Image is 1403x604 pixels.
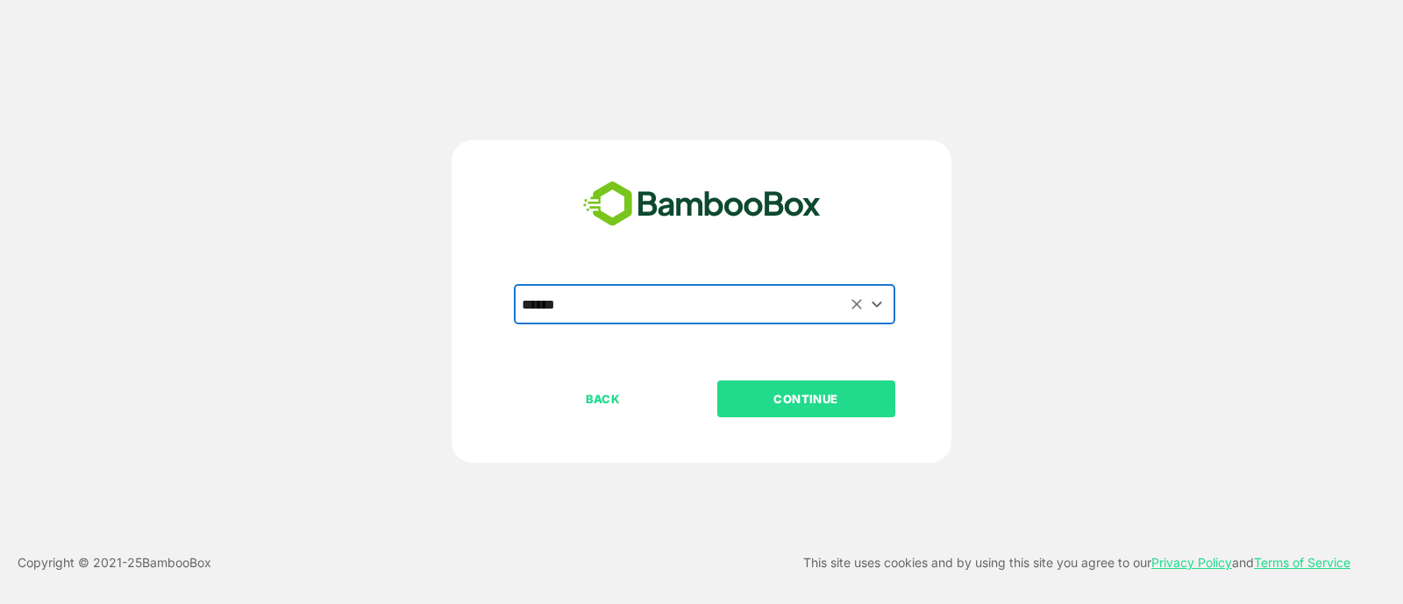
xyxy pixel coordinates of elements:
[514,380,692,417] button: BACK
[865,292,889,316] button: Open
[847,294,867,314] button: Clear
[1151,555,1232,570] a: Privacy Policy
[516,389,691,409] p: BACK
[718,389,894,409] p: CONTINUE
[717,380,895,417] button: CONTINUE
[803,552,1350,573] p: This site uses cookies and by using this site you agree to our and
[18,552,211,573] p: Copyright © 2021- 25 BambooBox
[1254,555,1350,570] a: Terms of Service
[573,175,830,233] img: bamboobox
